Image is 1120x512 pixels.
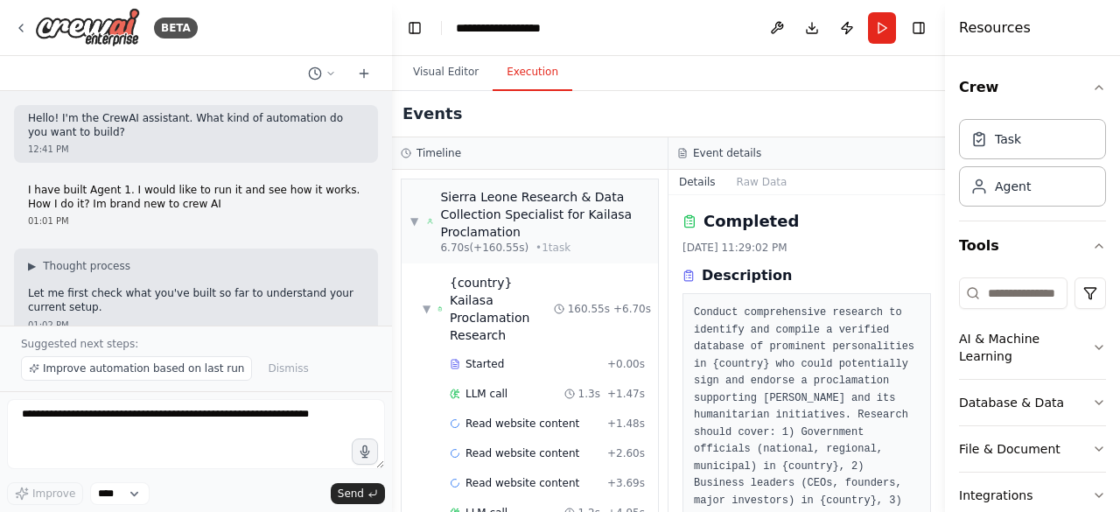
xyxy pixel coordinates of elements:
[465,417,579,431] span: Read website content
[959,380,1106,425] button: Database & Data
[607,417,645,431] span: + 1.48s
[726,170,798,194] button: Raw Data
[607,387,645,401] span: + 1.47s
[410,214,418,228] span: ▼
[995,130,1021,148] div: Task
[456,19,541,37] nav: breadcrumb
[402,102,462,126] h2: Events
[402,16,427,40] button: Hide left sidebar
[28,214,364,228] div: 01:01 PM
[28,143,364,156] div: 12:41 PM
[535,241,570,255] span: • 1 task
[607,357,645,371] span: + 0.00s
[423,302,430,316] span: ▼
[28,319,364,332] div: 01:02 PM
[906,16,931,40] button: Hide right sidebar
[259,356,317,381] button: Dismiss
[668,170,726,194] button: Details
[331,483,385,504] button: Send
[43,361,244,375] span: Improve automation based on last run
[28,287,364,314] p: Let me first check what you've built so far to understand your current setup.
[465,357,504,371] span: Started
[493,54,572,91] button: Execution
[268,361,308,375] span: Dismiss
[682,241,931,255] div: [DATE] 11:29:02 PM
[959,426,1106,472] button: File & Document
[416,146,461,160] h3: Timeline
[352,438,378,465] button: Click to speak your automation idea
[959,221,1106,270] button: Tools
[7,482,83,505] button: Improve
[338,487,364,501] span: Send
[613,302,651,316] span: + 6.70s
[959,112,1106,221] div: Crew
[350,63,378,84] button: Start a new chat
[465,446,579,460] span: Read website content
[28,259,36,273] span: ▶
[399,54,493,91] button: Visual Editor
[32,487,75,501] span: Improve
[301,63,343,84] button: Switch to previous chat
[43,259,130,273] span: Thought process
[21,337,371,351] p: Suggested next steps:
[959,63,1106,112] button: Crew
[703,209,799,234] h2: Completed
[959,18,1031,39] h4: Resources
[440,188,649,241] div: Sierra Leone Research & Data Collection Specialist for Kailasa Proclamation
[578,387,600,401] span: 1.3s
[607,446,645,460] span: + 2.60s
[465,476,579,490] span: Read website content
[450,274,554,344] div: {country} Kailasa Proclamation Research
[568,302,610,316] span: 160.55s
[702,265,792,286] h3: Description
[28,259,130,273] button: ▶Thought process
[607,476,645,490] span: + 3.69s
[28,184,364,211] p: I have built Agent 1. I would like to run it and see how it works. How I do it? Im brand new to c...
[465,387,507,401] span: LLM call
[959,316,1106,379] button: AI & Machine Learning
[693,146,761,160] h3: Event details
[21,356,252,381] button: Improve automation based on last run
[35,8,140,47] img: Logo
[28,112,364,139] p: Hello! I'm the CrewAI assistant. What kind of automation do you want to build?
[440,241,528,255] span: 6.70s (+160.55s)
[995,178,1031,195] div: Agent
[154,18,198,39] div: BETA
